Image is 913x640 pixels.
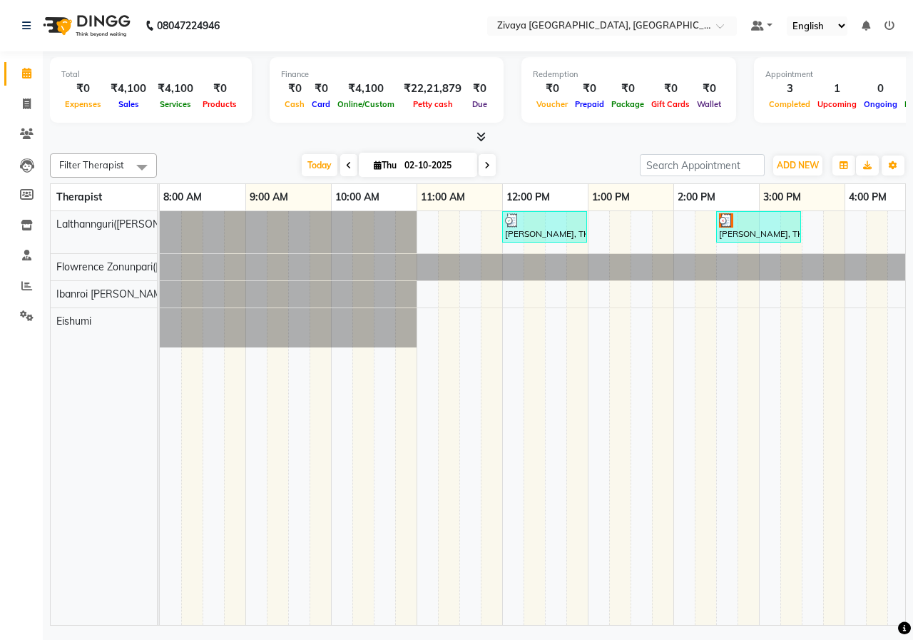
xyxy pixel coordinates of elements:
[246,187,292,208] a: 9:00 AM
[777,160,819,171] span: ADD NEW
[308,81,334,97] div: ₹0
[152,81,199,97] div: ₹4,100
[765,81,814,97] div: 3
[648,99,693,109] span: Gift Cards
[61,99,105,109] span: Expenses
[281,99,308,109] span: Cash
[533,81,571,97] div: ₹0
[640,154,765,176] input: Search Appointment
[467,81,492,97] div: ₹0
[36,6,134,46] img: logo
[814,81,860,97] div: 1
[718,213,800,240] div: [PERSON_NAME], TK02, 02:30 PM-03:30 PM, Swedish De-Stress - 60 Mins
[773,156,822,176] button: ADD NEW
[469,99,491,109] span: Due
[281,68,492,81] div: Finance
[814,99,860,109] span: Upcoming
[588,187,633,208] a: 1:00 PM
[157,6,220,46] b: 08047224946
[56,218,199,230] span: Lalthannguri([PERSON_NAME])
[398,81,467,97] div: ₹22,21,879
[156,99,195,109] span: Services
[115,99,143,109] span: Sales
[400,155,471,176] input: 2025-10-02
[199,99,240,109] span: Products
[674,187,719,208] a: 2:00 PM
[860,99,901,109] span: Ongoing
[693,81,725,97] div: ₹0
[56,260,238,273] span: Flowrence Zonunpari([PERSON_NAME])
[59,159,124,171] span: Filter Therapist
[370,160,400,171] span: Thu
[334,81,398,97] div: ₹4,100
[860,81,901,97] div: 0
[845,187,890,208] a: 4:00 PM
[533,68,725,81] div: Redemption
[533,99,571,109] span: Voucher
[308,99,334,109] span: Card
[61,81,105,97] div: ₹0
[409,99,456,109] span: Petty cash
[105,81,152,97] div: ₹4,100
[417,187,469,208] a: 11:00 AM
[648,81,693,97] div: ₹0
[332,187,383,208] a: 10:00 AM
[608,81,648,97] div: ₹0
[571,99,608,109] span: Prepaid
[56,191,102,203] span: Therapist
[160,187,205,208] a: 8:00 AM
[608,99,648,109] span: Package
[765,99,814,109] span: Completed
[504,213,586,240] div: [PERSON_NAME], TK01, 12:00 PM-01:00 PM, Swedish De-Stress - 60 Mins
[56,315,91,327] span: Eishumi
[334,99,398,109] span: Online/Custom
[61,68,240,81] div: Total
[302,154,337,176] span: Today
[503,187,554,208] a: 12:00 PM
[693,99,725,109] span: Wallet
[199,81,240,97] div: ₹0
[281,81,308,97] div: ₹0
[56,288,170,300] span: Ibanroi [PERSON_NAME]
[760,187,805,208] a: 3:00 PM
[571,81,608,97] div: ₹0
